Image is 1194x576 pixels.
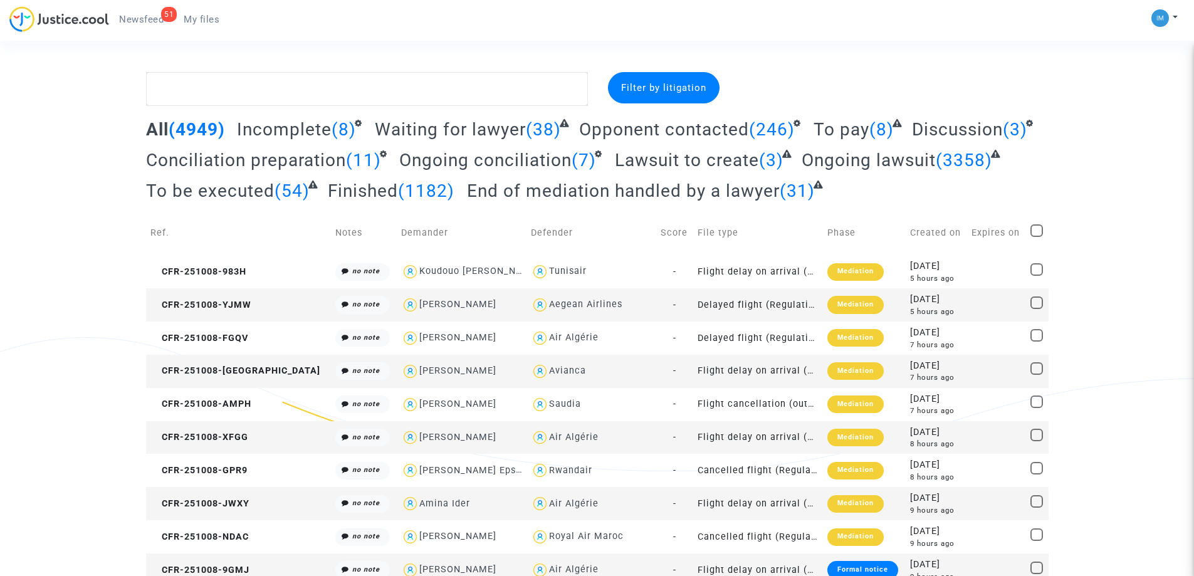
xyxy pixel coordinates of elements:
[531,429,549,447] img: icon-user.svg
[869,119,894,140] span: (8)
[146,150,346,170] span: Conciliation preparation
[1003,119,1027,140] span: (3)
[150,465,248,476] span: CFR-251008-GPR9
[419,365,496,376] div: [PERSON_NAME]
[910,326,963,340] div: [DATE]
[352,333,380,342] i: no note
[150,333,248,343] span: CFR-251008-FGQV
[549,299,622,310] div: Aegean Airlines
[673,531,676,542] span: -
[146,119,169,140] span: All
[910,372,963,383] div: 7 hours ago
[693,454,823,487] td: Cancelled flight (Regulation EC 261/2004)
[161,7,177,22] div: 51
[693,520,823,553] td: Cancelled flight (Regulation EC 261/2004)
[549,332,599,343] div: Air Algérie
[673,333,676,343] span: -
[531,528,549,546] img: icon-user.svg
[673,300,676,310] span: -
[531,329,549,347] img: icon-user.svg
[910,392,963,406] div: [DATE]
[352,433,380,441] i: no note
[827,296,884,313] div: Mediation
[936,150,992,170] span: (3358)
[827,462,884,479] div: Mediation
[910,472,963,483] div: 8 hours ago
[419,299,496,310] div: [PERSON_NAME]
[693,388,823,421] td: Flight cancellation (outside of EU - Montreal Convention)
[419,498,470,509] div: Amina Ider
[150,365,320,376] span: CFR-251008-[GEOGRAPHIC_DATA]
[169,119,225,140] span: (4949)
[401,329,419,347] img: icon-user.svg
[352,300,380,308] i: no note
[184,14,219,25] span: My files
[526,119,561,140] span: (38)
[802,150,936,170] span: Ongoing lawsuit
[549,365,586,376] div: Avianca
[401,429,419,447] img: icon-user.svg
[910,458,963,472] div: [DATE]
[9,6,109,32] img: jc-logo.svg
[526,211,656,255] td: Defender
[119,14,164,25] span: Newsfeed
[531,263,549,281] img: icon-user.svg
[549,432,599,442] div: Air Algérie
[910,306,963,317] div: 5 hours ago
[910,538,963,549] div: 9 hours ago
[827,395,884,413] div: Mediation
[780,181,815,201] span: (31)
[328,181,398,201] span: Finished
[352,499,380,507] i: no note
[401,395,419,414] img: icon-user.svg
[419,531,496,542] div: [PERSON_NAME]
[579,119,749,140] span: Opponent contacted
[398,181,454,201] span: (1182)
[401,362,419,380] img: icon-user.svg
[401,528,419,546] img: icon-user.svg
[910,491,963,505] div: [DATE]
[693,211,823,255] td: File type
[109,10,174,29] a: 51Newsfeed
[419,266,540,276] div: Koudouo [PERSON_NAME]
[910,558,963,572] div: [DATE]
[352,466,380,474] i: no note
[910,505,963,516] div: 9 hours ago
[827,329,884,347] div: Mediation
[150,498,249,509] span: CFR-251008-JWXY
[693,487,823,520] td: Flight delay on arrival (outside of EU - Montreal Convention)
[910,406,963,416] div: 7 hours ago
[549,399,581,409] div: Saudia
[967,211,1026,255] td: Expires on
[352,367,380,375] i: no note
[673,266,676,277] span: -
[673,565,676,575] span: -
[419,332,496,343] div: [PERSON_NAME]
[531,362,549,380] img: icon-user.svg
[275,181,310,201] span: (54)
[419,399,496,409] div: [PERSON_NAME]
[549,465,592,476] div: Rwandair
[150,565,249,575] span: CFR-251008-9GMJ
[352,267,380,275] i: no note
[332,119,356,140] span: (8)
[910,525,963,538] div: [DATE]
[910,259,963,273] div: [DATE]
[467,181,780,201] span: End of mediation handled by a lawyer
[693,421,823,454] td: Flight delay on arrival (outside of EU - Montreal Convention)
[352,532,380,540] i: no note
[673,465,676,476] span: -
[419,465,548,476] div: [PERSON_NAME] Epse Nana
[827,263,884,281] div: Mediation
[399,150,572,170] span: Ongoing conciliation
[146,181,275,201] span: To be executed
[910,426,963,439] div: [DATE]
[912,119,1003,140] span: Discussion
[673,432,676,442] span: -
[1151,9,1169,27] img: a105443982b9e25553e3eed4c9f672e7
[419,564,496,575] div: [PERSON_NAME]
[331,211,397,255] td: Notes
[693,288,823,322] td: Delayed flight (Regulation EC 261/2004)
[531,461,549,479] img: icon-user.svg
[146,211,331,255] td: Ref.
